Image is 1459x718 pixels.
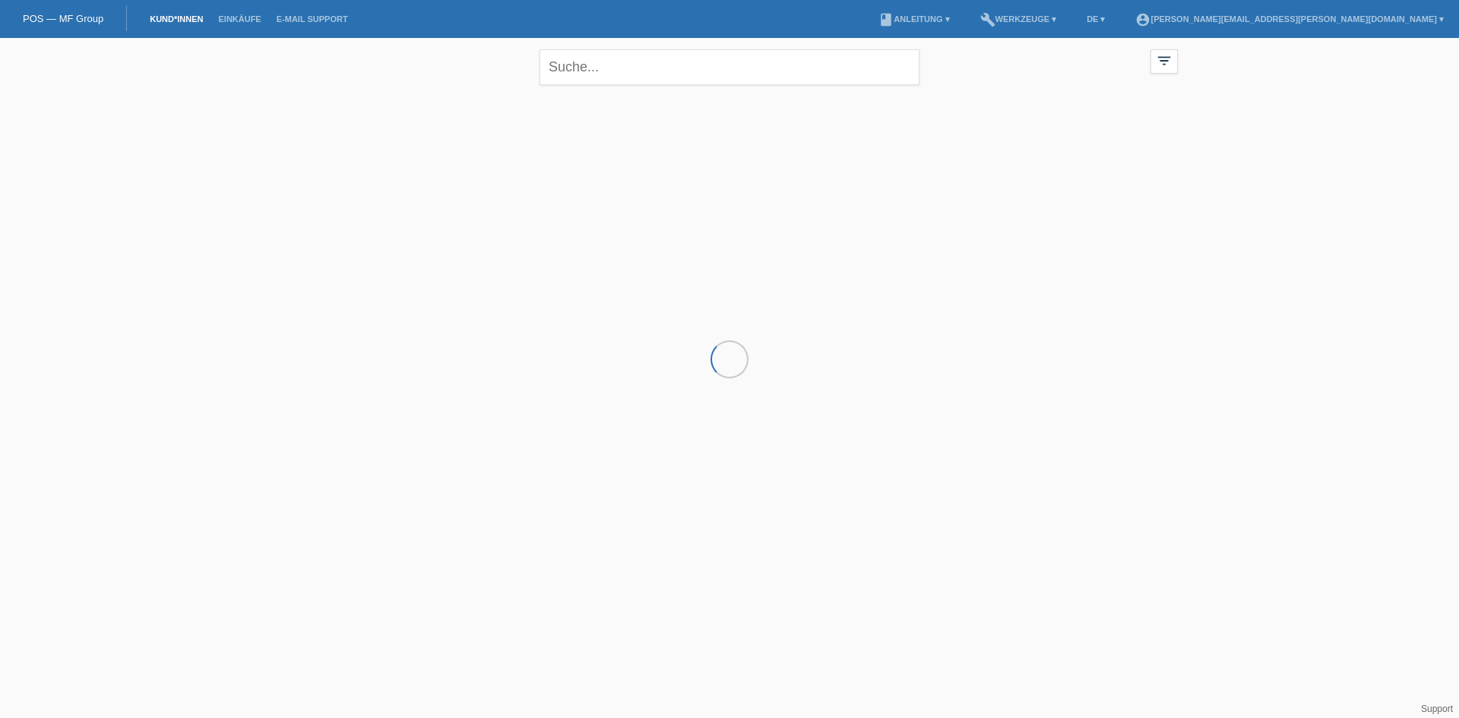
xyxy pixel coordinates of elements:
a: DE ▾ [1079,14,1112,24]
a: Kund*innen [142,14,210,24]
i: book [878,12,894,27]
input: Suche... [540,49,919,85]
i: account_circle [1135,12,1150,27]
a: account_circle[PERSON_NAME][EMAIL_ADDRESS][PERSON_NAME][DOMAIN_NAME] ▾ [1128,14,1451,24]
a: bookAnleitung ▾ [871,14,957,24]
i: filter_list [1156,52,1173,69]
a: POS — MF Group [23,13,103,24]
a: buildWerkzeuge ▾ [973,14,1065,24]
a: Support [1421,704,1453,714]
i: build [980,12,995,27]
a: Einkäufe [210,14,268,24]
a: E-Mail Support [269,14,356,24]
